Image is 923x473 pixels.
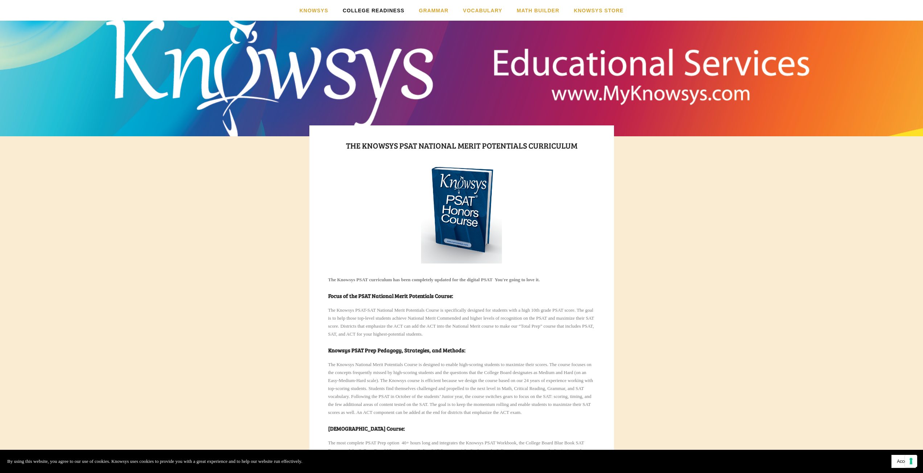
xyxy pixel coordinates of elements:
[328,361,595,416] p: The Knowsys National Merit Potentials Course is designed to enable high-scoring students to maxim...
[7,457,302,465] p: By using this website, you agree to our use of cookies. Knowsys uses cookies to provide you with ...
[328,439,595,471] p: The most complete PSAT Prep option 40+ hours long and integrates the Knowsys PSAT Workbook, the C...
[328,425,405,432] strong: [DEMOGRAPHIC_DATA] Course:
[897,459,910,464] span: Accept
[328,277,540,282] strong: The Knowsys PSAT curriculum has been completely updated for the digital PSAT You're going to love...
[361,12,562,110] a: Knowsys Educational Services
[328,347,465,354] strong: Knowsys PSAT Prep Pedagogy, Strategies, and Methods:
[891,455,916,468] button: Accept
[905,455,917,467] button: Your consent preferences for tracking technologies
[421,164,502,264] img: PSAT Book.png
[328,306,595,338] p: The Knowsys PSAT-SAT National Merit Potentials Course is specifically designed for students with ...
[328,292,453,299] strong: Focus of the PSAT National Merit Potentials Course:
[328,139,595,152] h1: The Knowsys PSAT National merit potentials curriculum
